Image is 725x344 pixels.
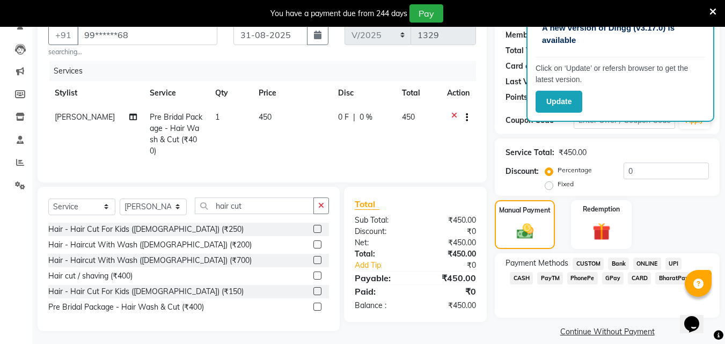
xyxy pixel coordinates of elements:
th: Action [441,81,476,105]
span: Total [355,199,379,210]
span: CARD [628,272,651,284]
span: 0 F [338,112,349,123]
div: Discount: [347,226,415,237]
div: ₹450.00 [559,147,587,158]
span: GPay [602,272,624,284]
div: ₹450.00 [415,300,484,311]
p: A new version of Dingg (v3.17.0) is available [542,22,699,46]
button: Update [536,91,582,113]
div: Card on file: [506,61,550,72]
iframe: chat widget [680,301,714,333]
th: Total [396,81,441,105]
div: You have a payment due from 244 days [270,8,407,19]
span: Bank [608,258,629,270]
span: 1 [215,112,219,122]
div: ₹450.00 [415,248,484,260]
th: Disc [332,81,396,105]
div: Services [49,61,484,81]
div: ₹450.00 [415,215,484,226]
span: PhonePe [567,272,598,284]
div: ₹450.00 [415,237,484,248]
span: BharatPay [655,272,692,284]
span: Payment Methods [506,258,568,269]
div: Last Visit: [506,76,541,87]
div: Payable: [347,272,415,284]
div: Service Total: [506,147,554,158]
div: ₹0 [415,226,484,237]
a: Continue Without Payment [497,326,717,338]
div: Total: [347,248,415,260]
a: Add Tip [347,260,427,271]
span: Pre Bridal Package - Hair Wash & Cut (₹400) [150,112,202,156]
div: ₹0 [415,285,484,298]
div: ₹450.00 [415,272,484,284]
div: Discount: [506,166,539,177]
label: Manual Payment [499,206,551,215]
div: Hair - Haircut With Wash ([DEMOGRAPHIC_DATA]) (₹700) [48,255,252,266]
label: Redemption [583,204,620,214]
div: Pre Bridal Package - Hair Wash & Cut (₹400) [48,302,204,313]
span: UPI [665,258,682,270]
span: ONLINE [633,258,661,270]
div: Hair - Hair Cut For Kids ([DEMOGRAPHIC_DATA]) (₹150) [48,286,244,297]
input: Search by Name/Mobile/Email/Code [77,25,217,45]
div: Membership: [506,30,552,41]
p: Click on ‘Update’ or refersh browser to get the latest version. [536,63,705,85]
div: Paid: [347,285,415,298]
div: Hair - Haircut With Wash ([DEMOGRAPHIC_DATA]) (₹200) [48,239,252,251]
input: Search or Scan [195,197,314,214]
div: ₹0 [427,260,485,271]
span: | [353,112,355,123]
small: searching... [48,47,217,57]
span: [PERSON_NAME] [55,112,115,122]
img: _gift.svg [587,221,616,243]
div: Total Visits: [506,45,548,56]
th: Price [252,81,332,105]
th: Stylist [48,81,143,105]
span: 450 [259,112,272,122]
div: Sub Total: [347,215,415,226]
span: CUSTOM [573,258,604,270]
button: +91 [48,25,78,45]
span: 450 [402,112,415,122]
img: _cash.svg [511,222,539,241]
span: 0 % [360,112,372,123]
button: Pay [409,4,443,23]
div: Hair cut / shaving (₹400) [48,270,133,282]
span: PayTM [537,272,563,284]
th: Qty [209,81,252,105]
label: Percentage [558,165,592,175]
div: Balance : [347,300,415,311]
div: Coupon Code [506,115,573,126]
label: Fixed [558,179,574,189]
div: No Active Membership [506,30,709,41]
th: Service [143,81,209,105]
div: Points: [506,92,530,103]
span: CASH [510,272,533,284]
div: Hair - Hair Cut For Kids ([DEMOGRAPHIC_DATA]) (₹250) [48,224,244,235]
div: Net: [347,237,415,248]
